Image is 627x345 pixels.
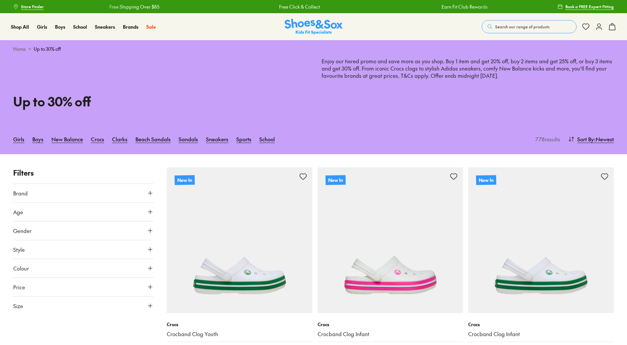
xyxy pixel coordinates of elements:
[468,321,614,328] p: Crocs
[91,132,104,146] a: Crocs
[533,135,560,143] p: 778 results
[322,58,614,108] p: Enjoy our tiered promo and save more as you shop. Buy 1 item and get 20% off, buy 2 items and get...
[325,175,345,185] p: New In
[21,4,44,10] span: Store Finder
[236,132,251,146] a: Sports
[32,132,43,146] a: Boys
[13,227,32,235] span: Gender
[95,23,115,30] a: Sneakers
[11,23,29,30] a: Shop All
[577,135,594,143] span: Sort By
[34,45,61,52] span: Up to 30% off
[167,167,312,313] a: New In
[13,1,44,13] a: Store Finder
[13,208,23,216] span: Age
[13,167,154,178] p: Filters
[135,132,171,146] a: Beach Sandals
[285,19,343,35] a: Shoes & Sox
[13,45,26,52] a: Home
[13,259,154,277] button: Colour
[167,331,312,338] a: Crocband Clog Youth
[13,264,29,272] span: Colour
[175,175,195,185] p: New In
[259,132,275,146] a: School
[13,92,306,111] h1: Up to 30% off
[37,23,47,30] a: Girls
[13,45,614,52] div: >
[13,189,28,197] span: Brand
[13,297,154,315] button: Size
[206,132,228,146] a: Sneakers
[13,132,24,146] a: Girls
[109,3,159,10] a: Free Shipping Over $85
[13,245,25,253] span: Style
[279,3,320,10] a: Free Click & Collect
[557,1,614,13] a: Book a FREE Expert Fitting
[285,19,343,35] img: SNS_Logo_Responsive.svg
[123,23,138,30] a: Brands
[13,302,23,310] span: Size
[13,240,154,259] button: Style
[318,167,463,313] a: New In
[476,175,496,185] p: New In
[13,184,154,202] button: Brand
[13,283,25,291] span: Price
[73,23,87,30] a: School
[318,331,463,338] a: Crocband Clog Infant
[112,132,128,146] a: Clarks
[318,321,463,328] p: Crocs
[482,20,577,33] button: Search our range of products
[13,203,154,221] button: Age
[179,132,198,146] a: Sandals
[594,135,614,143] span: : Newest
[51,132,83,146] a: New Balance
[13,278,154,296] button: Price
[568,132,614,146] button: Sort By:Newest
[468,167,614,313] a: New In
[146,23,156,30] a: Sale
[468,331,614,338] a: Crocband Clog Infant
[495,24,550,30] span: Search our range of products
[55,23,65,30] a: Boys
[565,4,614,10] span: Book a FREE Expert Fitting
[167,321,312,328] p: Crocs
[13,221,154,240] button: Gender
[441,3,487,10] a: Earn Fit Club Rewards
